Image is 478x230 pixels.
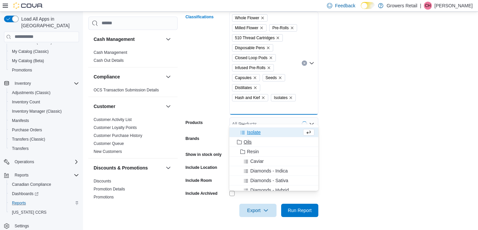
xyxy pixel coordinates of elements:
p: [PERSON_NAME] [435,2,473,10]
span: Transfers (Classic) [9,135,79,143]
span: Reports [9,199,79,207]
button: Diamonds - Hybrid [229,185,318,195]
span: Adjustments (Classic) [12,90,50,95]
span: Distillates [232,84,260,91]
button: Remove Seeds from selection in this group [278,76,282,80]
a: Cash Management [94,50,127,55]
button: Operations [12,158,37,166]
span: Milled Flower [232,24,267,32]
a: Adjustments (Classic) [9,89,53,97]
span: Promotions [12,67,32,73]
button: Remove Whole Flower from selection in this group [261,16,265,20]
button: Discounts & Promotions [94,165,163,171]
h3: Customer [94,103,115,110]
h3: Compliance [94,73,120,80]
span: Adjustments (Classic) [9,89,79,97]
span: Transfers [12,146,29,151]
div: Customer [88,116,178,158]
span: Isolates [274,94,287,101]
span: Canadian Compliance [12,182,51,187]
span: Oils [244,139,252,145]
span: Sift - Blend [247,119,270,126]
span: Distillates [235,84,252,91]
button: Close list of options [309,60,314,66]
span: Infused Pre-Rolls [235,64,266,71]
span: Infused Pre-Rolls [232,64,274,71]
span: Canadian Compliance [9,180,79,188]
button: Remove 510 Thread Cartridges from selection in this group [276,36,280,40]
span: Dashboards [9,190,79,198]
span: Export [243,204,273,217]
button: Run Report [281,204,318,217]
span: Inventory Manager (Classic) [12,109,62,114]
button: Diamonds - Indica [229,166,318,176]
a: [US_STATE] CCRS [9,208,49,216]
span: Washington CCRS [9,208,79,216]
span: Inventory Count [12,99,40,105]
button: Remove Hash and Kief from selection in this group [261,96,265,100]
span: Disposable Pens [235,45,265,51]
div: Cash Management [88,49,178,67]
span: Seeds [263,74,285,81]
button: Discounts & Promotions [164,164,172,172]
a: Dashboards [7,189,82,198]
span: Inventory Count [9,98,79,106]
label: Show in stock only [186,152,222,157]
button: Reports [1,171,82,180]
button: Promotions [7,65,82,75]
a: Promotion Details [94,187,125,191]
input: Dark Mode [361,2,375,9]
span: Inventory [12,79,79,87]
button: Diamonds - Sativa [229,176,318,185]
span: Capsules [235,74,252,81]
button: Isolate [229,128,318,137]
span: Diamonds - Indica [250,168,288,174]
a: Reports [9,199,29,207]
span: Diamonds - Sativa [250,177,288,184]
a: My Catalog (Beta) [9,57,47,65]
button: Compliance [164,73,172,81]
span: Feedback [335,2,355,9]
span: Disposable Pens [232,44,273,52]
label: Classifications [186,14,214,20]
button: My Catalog (Classic) [7,47,82,56]
button: Open list of options [309,121,314,127]
span: Diamonds - Hybrid [250,187,289,193]
button: Transfers (Classic) [7,135,82,144]
a: Customer Activity List [94,117,132,122]
span: Hash and Kief [232,94,268,101]
button: Export [239,204,277,217]
button: Cash Management [164,35,172,43]
button: Inventory Manager (Classic) [7,107,82,116]
span: Transfers [9,145,79,153]
button: Manifests [7,116,82,125]
a: OCS Transaction Submission Details [94,88,159,92]
span: My Catalog (Classic) [9,48,79,56]
span: Operations [12,158,79,166]
span: My Catalog (Beta) [9,57,79,65]
span: Purchase Orders [9,126,79,134]
a: Canadian Compliance [9,180,54,188]
span: Settings [12,222,79,230]
button: Remove Capsules from selection in this group [253,76,257,80]
span: Purchase Orders [12,127,42,133]
button: Reports [12,171,31,179]
a: Customer Queue [94,141,124,146]
span: Pre-Rolls [272,25,288,31]
span: Resin [247,148,259,155]
span: My Catalog (Classic) [12,49,49,54]
button: Cash Management [94,36,163,43]
button: Reports [7,198,82,208]
span: Reports [12,200,26,206]
span: 510 Thread Cartridges [235,35,275,41]
span: 510 Thread Cartridges [232,34,283,42]
button: Remove Isolates from selection in this group [289,96,293,100]
button: My Catalog (Beta) [7,56,82,65]
a: Customer Loyalty Points [94,125,137,130]
span: Manifests [12,118,29,123]
button: Resin [229,147,318,157]
span: Hash and Kief [235,94,260,101]
span: Pre-Rolls [269,24,297,32]
div: Carter Habel [424,2,432,10]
